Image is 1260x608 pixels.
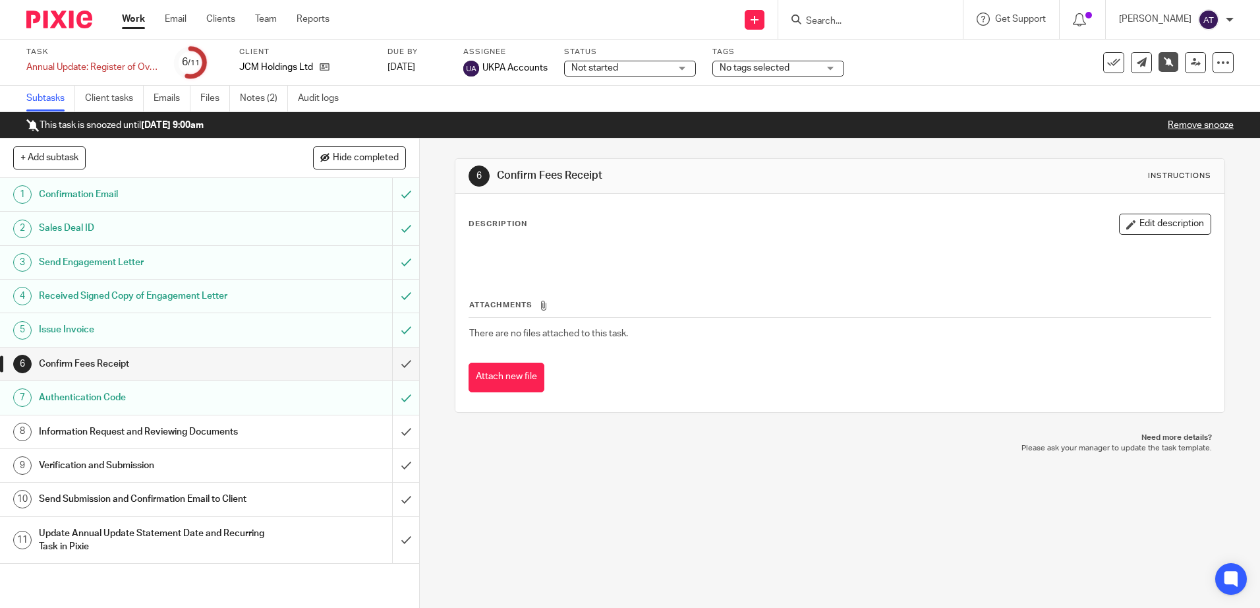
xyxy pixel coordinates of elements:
[298,86,349,111] a: Audit logs
[482,61,548,75] span: UKPA Accounts
[1119,13,1191,26] p: [PERSON_NAME]
[255,13,277,26] a: Team
[1198,9,1219,30] img: svg%3E
[469,219,527,229] p: Description
[26,119,204,132] p: This task is snoozed until
[13,355,32,373] div: 6
[469,166,490,187] div: 6
[468,443,1211,454] p: Please ask your manager to update the task template.
[39,456,266,475] h1: Verification and Submission
[39,354,266,374] h1: Confirm Fees Receipt
[200,86,230,111] a: Files
[26,47,158,57] label: Task
[13,456,32,475] div: 9
[141,121,204,130] b: [DATE] 9:00am
[13,490,32,508] div: 10
[39,218,266,238] h1: Sales Deal ID
[805,16,923,28] input: Search
[463,47,548,57] label: Assignee
[39,320,266,340] h1: Issue Invoice
[39,185,266,204] h1: Confirmation Email
[313,146,406,169] button: Hide completed
[122,13,145,26] a: Work
[1168,121,1234,130] a: Remove snooze
[13,253,32,272] div: 3
[13,220,32,238] div: 2
[468,433,1211,443] p: Need more details?
[1148,171,1211,181] div: Instructions
[13,146,86,169] button: + Add subtask
[13,321,32,340] div: 5
[13,531,32,549] div: 11
[13,185,32,204] div: 1
[85,86,144,111] a: Client tasks
[188,59,200,67] small: /11
[39,388,266,408] h1: Authentication Code
[154,86,190,111] a: Emails
[13,423,32,441] div: 8
[564,47,696,57] label: Status
[469,329,628,338] span: There are no files attached to this task.
[712,47,844,57] label: Tags
[571,63,618,73] span: Not started
[39,253,266,272] h1: Send Engagement Letter
[39,524,266,557] h1: Update Annual Update Statement Date and Recurring Task in Pixie
[469,363,544,392] button: Attach new file
[39,422,266,442] h1: Information Request and Reviewing Documents
[165,13,186,26] a: Email
[39,286,266,306] h1: Received Signed Copy of Engagement Letter
[995,15,1046,24] span: Get Support
[720,63,789,73] span: No tags selected
[387,63,415,72] span: [DATE]
[469,301,532,309] span: Attachments
[333,153,399,164] span: Hide completed
[26,86,75,111] a: Subtasks
[26,11,92,28] img: Pixie
[206,13,235,26] a: Clients
[239,47,371,57] label: Client
[1119,214,1211,235] button: Edit description
[497,169,868,183] h1: Confirm Fees Receipt
[182,55,200,70] div: 6
[387,47,447,57] label: Due by
[463,61,479,76] img: svg%3E
[297,13,329,26] a: Reports
[13,388,32,407] div: 7
[39,489,266,509] h1: Send Submission and Confirmation Email to Client
[26,61,158,74] div: Annual Update: Register of Overseas Entities
[240,86,288,111] a: Notes (2)
[239,61,313,74] p: JCM Holdings Ltd
[13,287,32,305] div: 4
